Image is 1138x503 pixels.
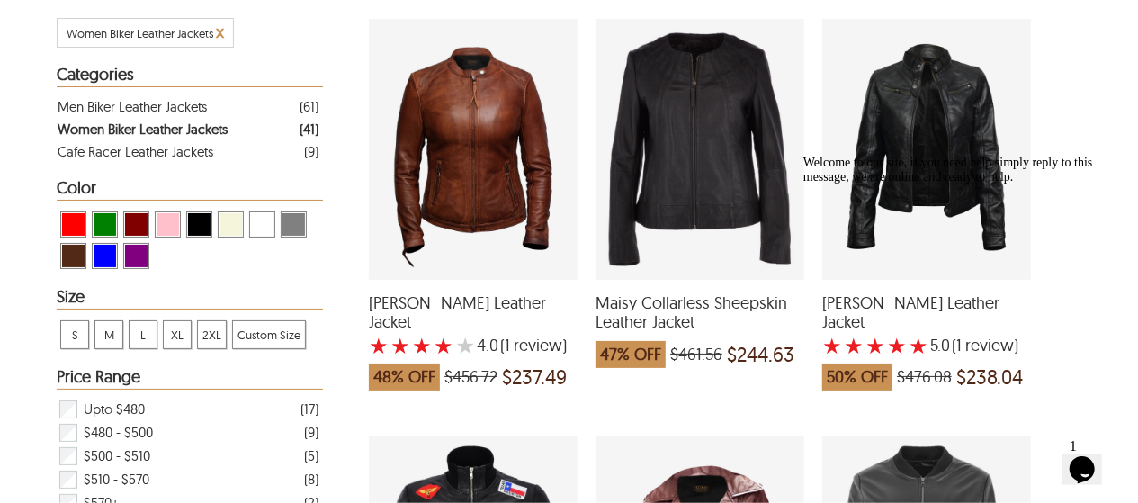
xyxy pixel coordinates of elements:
div: View S Women Biker Leather Jackets [60,320,89,349]
div: Filter Upto $480 Women Biker Leather Jackets [58,398,318,421]
div: View Green Women Biker Leather Jackets [92,211,118,238]
div: ( 61 ) [300,95,318,118]
div: View Brown ( Brand Color ) Women Biker Leather Jackets [60,243,86,269]
div: Men Biker Leather Jackets [58,95,207,118]
div: Cafe Racer Leather Jackets [58,140,213,163]
a: Filter Women Biker Leather Jackets [58,118,318,140]
div: Heading Filter Women Biker Leather Jackets by Price Range [57,368,323,390]
span: Upto $480 [84,398,145,421]
span: S [61,321,88,348]
iframe: chat widget [1062,431,1120,485]
div: ( 41 ) [300,118,318,140]
label: 3 rating [412,337,432,355]
div: View Custom Size Women Biker Leather Jackets [232,320,306,349]
div: Heading Filter Women Biker Leather Jackets by Categories [57,66,323,87]
div: Women Biker Leather Jackets [58,118,228,140]
span: $237.49 [502,368,567,386]
label: 4 rating [434,337,453,355]
span: $456.72 [444,368,497,386]
span: $244.63 [727,346,794,364]
div: Heading Filter Women Biker Leather Jackets by Size [57,288,323,310]
div: View Red Women Biker Leather Jackets [60,211,86,238]
div: View Pink Women Biker Leather Jackets [155,211,181,238]
div: View Maroon Women Biker Leather Jackets [123,211,149,238]
a: Cancel Filter [216,26,224,40]
div: View Grey Women Biker Leather Jackets [281,211,307,238]
div: View Purple Women Biker Leather Jackets [123,243,149,269]
div: View M Women Biker Leather Jackets [94,320,123,349]
div: Filter $510 - $570 Women Biker Leather Jackets [58,468,318,491]
div: View Black Women Biker Leather Jackets [186,211,212,238]
div: Filter $500 - $510 Women Biker Leather Jackets [58,445,318,468]
span: review [510,337,562,355]
span: Filter Women Biker Leather Jackets [67,26,213,40]
div: Filter $480 - $500 Women Biker Leather Jackets [58,421,318,445]
div: View L Women Biker Leather Jackets [129,320,157,349]
div: View Blue Women Biker Leather Jackets [92,243,118,269]
a: Filter Cafe Racer Leather Jackets [58,140,318,163]
span: ) [500,337,567,355]
div: View 2XL Women Biker Leather Jackets [197,320,227,349]
span: Maisy Collarless Sheepskin Leather Jacket [596,293,804,332]
span: x [216,22,224,42]
div: ( 9 ) [304,140,318,163]
div: View Beige Women Biker Leather Jackets [218,211,244,238]
span: $500 - $510 [84,445,150,468]
label: 5 rating [455,337,475,355]
a: Ayla Biker Leather Jacket with a 4 Star Rating 1 Product Review which was at a price of $456.72, ... [369,268,578,400]
div: Welcome to our site, if you need help simply reply to this message, we are online and ready to help. [7,7,331,36]
span: Custom Size [233,321,305,348]
label: 4.0 [477,337,498,355]
span: $461.56 [670,346,722,364]
span: Ayla Biker Leather Jacket [369,293,578,332]
span: M [95,321,122,348]
span: L [130,321,157,348]
div: View XL Women Biker Leather Jackets [163,320,192,349]
iframe: chat widget [796,148,1120,422]
div: ( 5 ) [304,445,318,467]
span: (1 [500,337,510,355]
a: Filter Men Biker Leather Jackets [58,95,318,118]
div: ( 9 ) [304,421,318,444]
label: 1 rating [369,337,389,355]
div: ( 8 ) [304,468,318,490]
div: ( 17 ) [300,398,318,420]
span: 48% OFF [369,364,440,391]
label: 2 rating [390,337,410,355]
div: View White Women Biker Leather Jackets [249,211,275,238]
div: Heading Filter Women Biker Leather Jackets by Color [57,179,323,201]
span: $510 - $570 [84,468,149,491]
span: 2XL [198,321,226,348]
span: XL [164,321,191,348]
span: 47% OFF [596,341,666,368]
a: Maisy Collarless Sheepskin Leather Jacket which was at a price of $461.56, now after discount the... [596,268,804,377]
span: Welcome to our site, if you need help simply reply to this message, we are online and ready to help. [7,7,297,35]
span: $480 - $500 [84,421,153,445]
